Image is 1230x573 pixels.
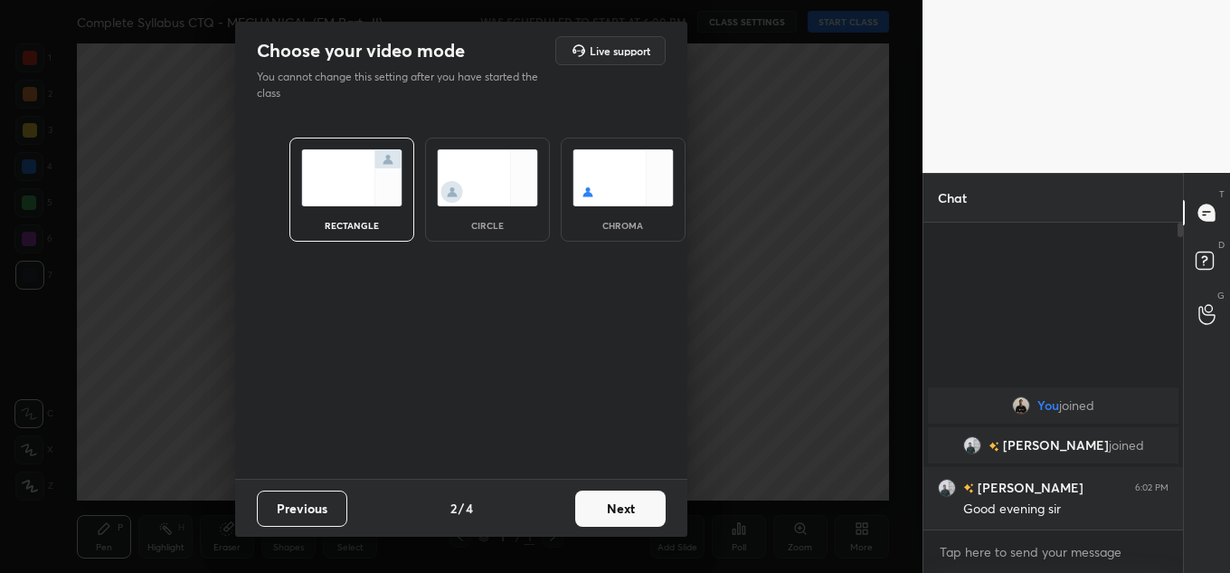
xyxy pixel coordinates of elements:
[963,436,981,454] img: 3
[1003,438,1109,453] span: [PERSON_NAME]
[257,491,347,527] button: Previous
[1012,396,1030,415] img: 6da85954e4d94dd18dd5c6a481ba3d11.jpg
[437,149,538,206] img: circleScreenIcon.acc0effb.svg
[923,384,1183,530] div: grid
[963,483,974,493] img: no-rating-badge.077c3623.svg
[590,45,650,56] h5: Live support
[575,491,666,527] button: Next
[1219,187,1225,201] p: T
[451,221,524,230] div: circle
[938,479,956,497] img: 3
[1109,438,1144,453] span: joined
[1037,398,1059,413] span: You
[1217,289,1225,302] p: G
[450,499,457,518] h4: 2
[989,442,999,452] img: no-rating-badge.077c3623.svg
[923,174,981,222] p: Chat
[572,149,674,206] img: chromaScreenIcon.c19ab0a0.svg
[257,69,550,101] p: You cannot change this setting after you have started the class
[257,39,465,62] h2: Choose your video mode
[963,501,1168,519] div: Good evening sir
[1059,398,1094,413] span: joined
[587,221,659,230] div: chroma
[974,478,1083,497] h6: [PERSON_NAME]
[1218,238,1225,252] p: D
[459,499,464,518] h4: /
[316,221,388,230] div: rectangle
[1135,482,1168,493] div: 6:02 PM
[466,499,473,518] h4: 4
[301,149,402,206] img: normalScreenIcon.ae25ed63.svg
